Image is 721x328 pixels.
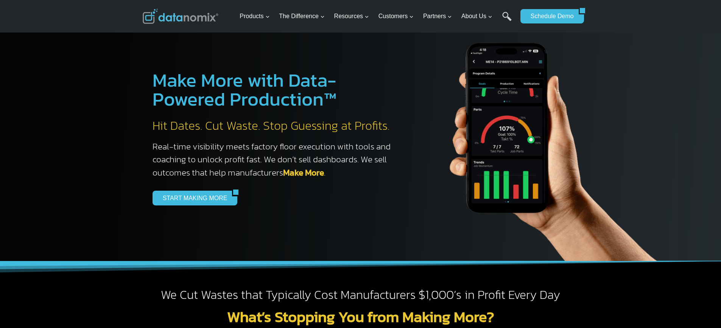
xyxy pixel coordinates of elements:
h2: We Cut Wastes that Typically Cost Manufacturers $1,000’s in Profit Every Day [143,287,579,303]
span: Resources [334,11,369,21]
span: Customers [378,11,414,21]
span: Partners [423,11,452,21]
span: Products [240,11,269,21]
a: Make More [283,166,324,179]
a: Schedule Demo [520,9,579,23]
span: About Us [461,11,492,21]
a: Search [502,12,512,29]
nav: Primary Navigation [237,4,517,29]
h2: Hit Dates. Cut Waste. Stop Guessing at Profits. [153,118,399,134]
h1: Make More with Data-Powered Production™ [153,71,399,109]
h3: Real-time visibility meets factory floor execution with tools and coaching to unlock profit fast.... [153,140,399,179]
span: The Difference [279,11,325,21]
img: Datanomix [143,9,218,24]
h2: What’s Stopping You from Making More? [143,309,579,324]
img: The Datanoix Mobile App available on Android and iOS Devices [414,15,679,261]
a: START MAKING MORE [153,191,232,205]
